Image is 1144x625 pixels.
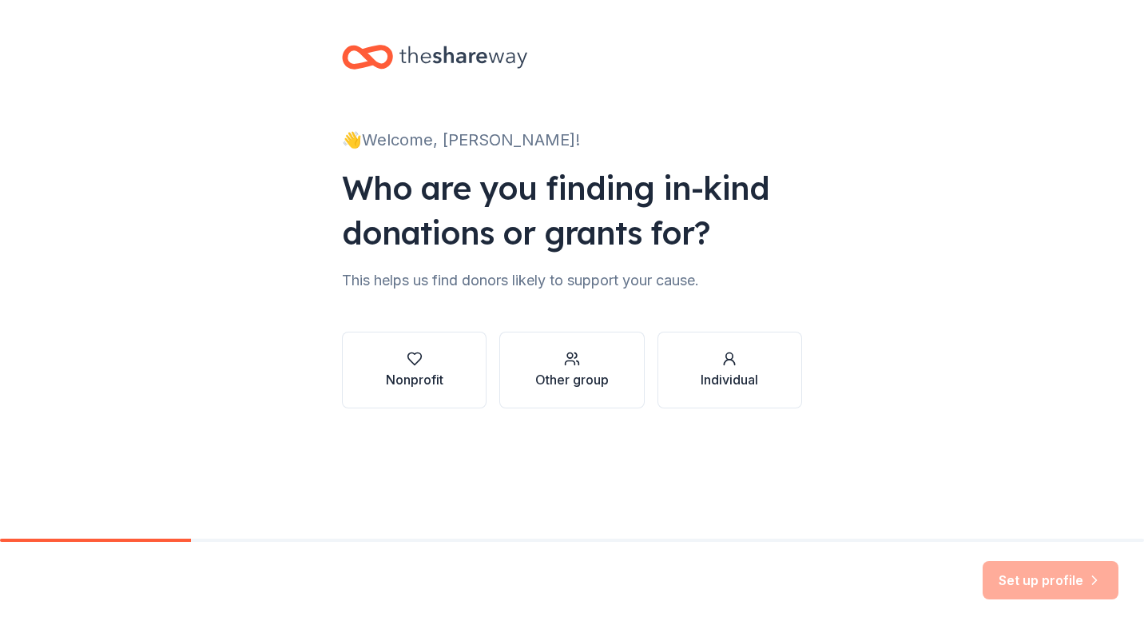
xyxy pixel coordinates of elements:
button: Nonprofit [342,332,487,408]
button: Individual [657,332,802,408]
div: Nonprofit [386,370,443,389]
div: 👋 Welcome, [PERSON_NAME]! [342,127,802,153]
div: This helps us find donors likely to support your cause. [342,268,802,293]
button: Other group [499,332,644,408]
div: Other group [535,370,609,389]
div: Who are you finding in-kind donations or grants for? [342,165,802,255]
div: Individual [701,370,758,389]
